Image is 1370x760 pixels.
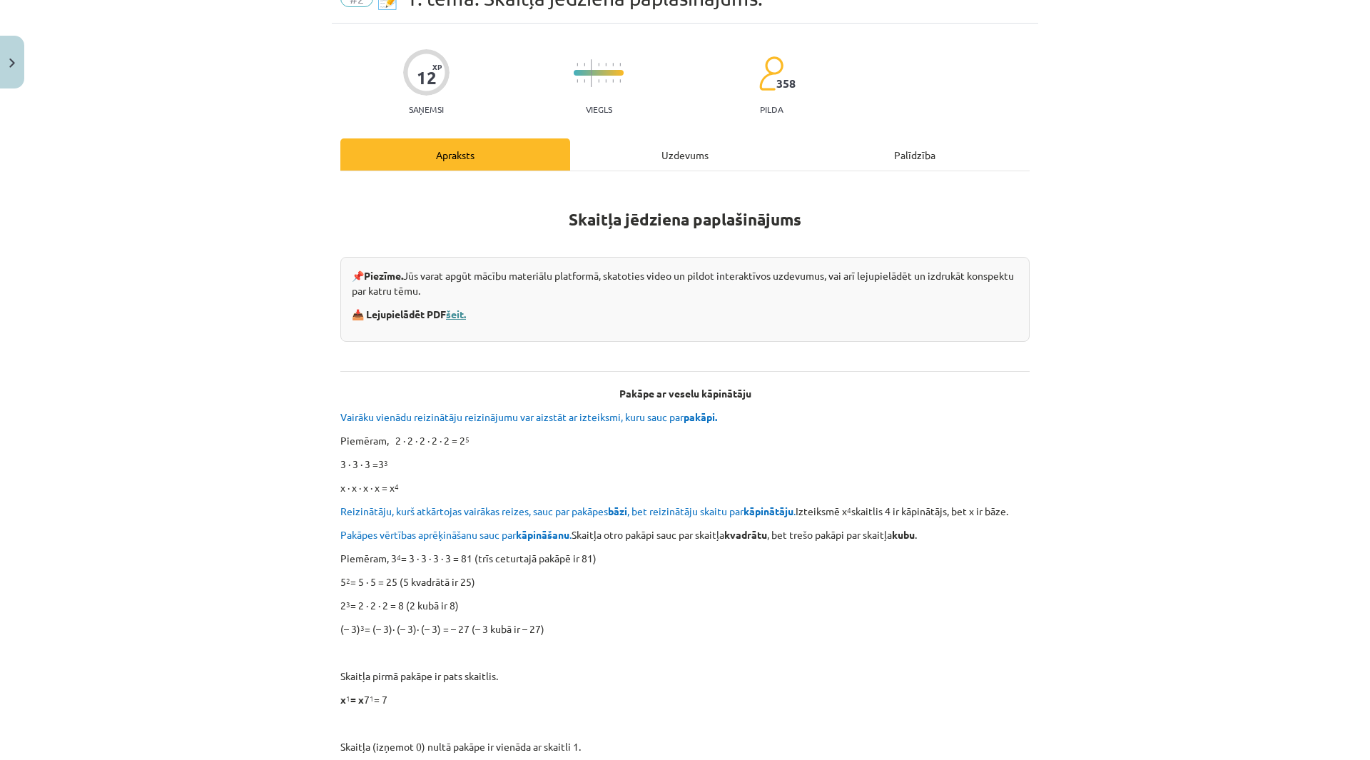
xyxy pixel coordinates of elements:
[340,692,1030,707] p: 7 = 7
[352,308,468,320] strong: 📥 Lejupielādēt PDF
[612,63,614,66] img: icon-short-line-57e1e144782c952c97e751825c79c345078a6d821885a25fce030b3d8c18986b.svg
[340,504,1030,519] p: Izteiksmē x skaitlis 4 ir kāpinātājs, bet x ir bāze.
[465,434,470,445] sup: 5
[800,138,1030,171] div: Palīdzība
[397,552,401,562] sup: 4
[605,63,607,66] img: icon-short-line-57e1e144782c952c97e751825c79c345078a6d821885a25fce030b3d8c18986b.svg
[684,410,717,423] b: pakāpi.
[340,739,1030,754] p: Skaitļa (izņemot 0) nultā pakāpe ir vienāda ar skaitli 1.
[9,59,15,68] img: icon-close-lesson-0947bae3869378f0d4975bcd49f059093ad1ed9edebbc8119c70593378902aed.svg
[776,77,796,90] span: 358
[384,457,388,468] sup: 3
[724,528,767,541] b: kvadrātu
[577,79,578,83] img: icon-short-line-57e1e144782c952c97e751825c79c345078a6d821885a25fce030b3d8c18986b.svg
[360,622,365,633] sup: 3
[395,481,399,492] sup: 4
[340,138,570,171] div: Apraksts
[619,387,751,400] b: Pakāpe ar veselu kāpinātāju
[340,528,572,541] span: Pakāpes vērtības aprēķināšanu sauc par .
[584,79,585,83] img: icon-short-line-57e1e144782c952c97e751825c79c345078a6d821885a25fce030b3d8c18986b.svg
[608,505,627,517] b: bāzi
[446,308,466,320] a: šeit.
[598,63,599,66] img: icon-short-line-57e1e144782c952c97e751825c79c345078a6d821885a25fce030b3d8c18986b.svg
[340,457,1030,472] p: 3 ∙ 3 ∙ 3 =3
[586,104,612,114] p: Viegls
[350,693,364,706] b: = x
[346,599,350,609] sup: 3
[591,59,592,87] img: icon-long-line-d9ea69661e0d244f92f715978eff75569469978d946b2353a9bb055b3ed8787d.svg
[352,268,1018,298] p: 📌 Jūs varat apgūt mācību materiālu platformā, skatoties video un pildot interaktīvos uzdevumus, v...
[370,693,374,704] sup: 1
[744,505,793,517] b: kāpinātāju
[340,622,1030,637] p: (– 3) = (– 3)∙ (– 3)∙ (– 3) = – 27 (– 3 kubā ir – 27)
[364,269,403,282] strong: Piezīme.
[340,505,796,517] span: Reizinātāju, kurš atkārtojas vairākas reizes, sauc par pakāpes , bet reizinātāju skaitu par .
[569,209,801,230] strong: Skaitļa jēdziena paplašinājums
[432,63,442,71] span: XP
[346,575,350,586] sup: 2
[892,528,915,541] b: kubu
[340,527,1030,542] p: Skaitļa otro pakāpi sauc par skaitļa , bet trešo pakāpi par skaitļa .
[403,104,450,114] p: Saņemsi
[340,669,1030,684] p: Skaitļa pirmā pakāpe ir pats skaitlis.
[577,63,578,66] img: icon-short-line-57e1e144782c952c97e751825c79c345078a6d821885a25fce030b3d8c18986b.svg
[847,505,851,515] sup: 4
[619,79,621,83] img: icon-short-line-57e1e144782c952c97e751825c79c345078a6d821885a25fce030b3d8c18986b.svg
[516,528,569,541] b: kāpināšanu
[340,598,1030,613] p: 2 = 2 ∙ 2 ∙ 2 = 8 (2 kubā ir 8)
[340,480,1030,495] p: x ∙ x ∙ x ∙ x = x
[340,693,346,706] b: x
[340,551,1030,566] p: Piemēram, 3 = 3 ∙ 3 ∙ 3 ∙ 3 = 81 (trīs ceturtajā pakāpē ir 81)
[758,56,783,91] img: students-c634bb4e5e11cddfef0936a35e636f08e4e9abd3cc4e673bd6f9a4125e45ecb1.svg
[346,693,350,704] sup: 1
[619,63,621,66] img: icon-short-line-57e1e144782c952c97e751825c79c345078a6d821885a25fce030b3d8c18986b.svg
[760,104,783,114] p: pilda
[340,433,1030,448] p: Piemēram, 2 ∙ 2 ∙ 2 ∙ 2 ∙ 2 = 2
[584,63,585,66] img: icon-short-line-57e1e144782c952c97e751825c79c345078a6d821885a25fce030b3d8c18986b.svg
[340,574,1030,589] p: 5 = 5 ∙ 5 = 25 (5 kvadrātā ir 25)
[605,79,607,83] img: icon-short-line-57e1e144782c952c97e751825c79c345078a6d821885a25fce030b3d8c18986b.svg
[598,79,599,83] img: icon-short-line-57e1e144782c952c97e751825c79c345078a6d821885a25fce030b3d8c18986b.svg
[340,410,719,423] span: Vairāku vienādu reizinātāju reizinājumu var aizstāt ar izteiksmi, kuru sauc par
[417,68,437,88] div: 12
[612,79,614,83] img: icon-short-line-57e1e144782c952c97e751825c79c345078a6d821885a25fce030b3d8c18986b.svg
[570,138,800,171] div: Uzdevums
